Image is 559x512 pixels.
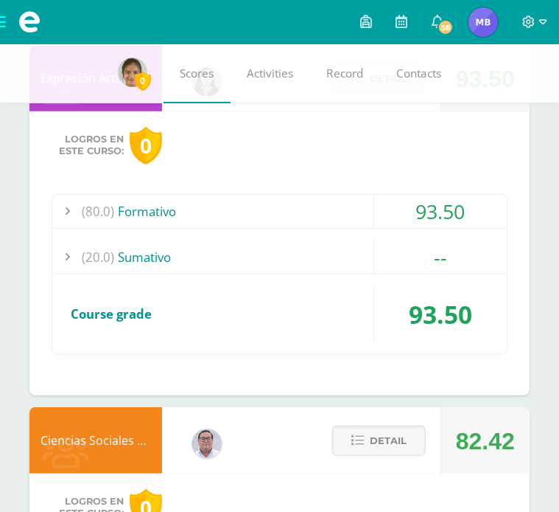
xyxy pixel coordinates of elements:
[310,44,380,103] a: Record
[29,407,162,474] div: Ciencias Sociales y Formación Ciudadana
[332,426,426,456] button: Detail
[52,241,507,274] div: Sumativo
[231,44,310,103] a: Activities
[374,195,507,228] div: 93.50
[437,19,454,35] span: 58
[82,241,114,274] span: (20.0)
[374,241,507,274] div: --
[130,127,162,165] div: 0
[59,134,124,157] span: Logros en este curso:
[52,195,507,228] div: Formativo
[327,66,364,81] span: Record
[247,66,294,81] span: Activities
[71,305,152,322] span: Course grade
[374,286,507,342] div: 93.50
[164,44,231,103] a: Scores
[135,72,151,90] span: 0
[82,195,114,228] span: (80.0)
[370,427,407,454] span: Detail
[468,7,498,37] img: 5a23d9b034233967b44c7c21eeedf540.png
[397,66,442,81] span: Contacts
[380,44,458,103] a: Contacts
[192,429,222,459] img: 5778bd7e28cf89dedf9ffa8080fc1cd8.png
[456,408,515,474] div: 82.42
[118,58,147,87] img: 4684625e3063d727a78513927f19c879.png
[180,66,214,81] span: Scores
